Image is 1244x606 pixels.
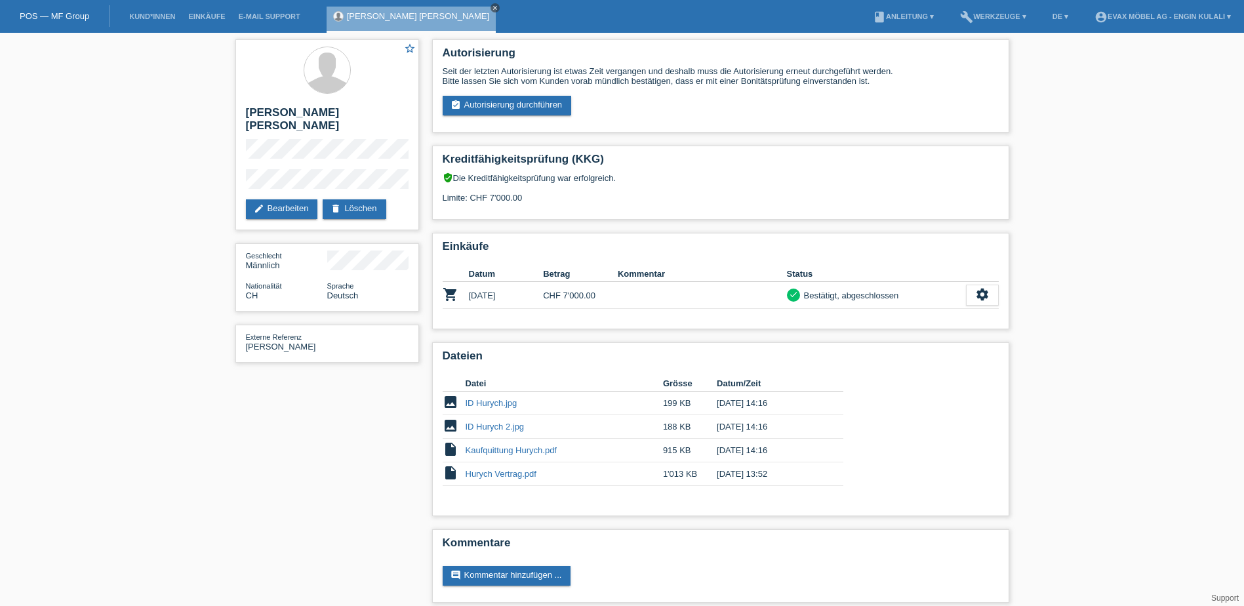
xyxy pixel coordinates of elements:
i: comment [451,570,461,580]
th: Kommentar [618,266,787,282]
a: ID Hurych 2.jpg [466,422,525,432]
div: Bestätigt, abgeschlossen [800,289,899,302]
a: Einkäufe [182,12,231,20]
a: E-Mail Support [232,12,307,20]
i: close [492,5,498,11]
a: ID Hurych.jpg [466,398,517,408]
a: deleteLöschen [323,199,386,219]
a: close [491,3,500,12]
i: assignment_turned_in [451,100,461,110]
span: Schweiz [246,291,258,300]
a: DE ▾ [1046,12,1075,20]
i: settings [975,287,990,302]
h2: Einkäufe [443,240,999,260]
th: Grösse [663,376,717,392]
th: Datum [469,266,544,282]
th: Datei [466,376,663,392]
i: check [789,290,798,299]
th: Status [787,266,966,282]
td: 1'013 KB [663,462,717,486]
td: [DATE] 14:16 [717,439,824,462]
i: delete [331,203,341,214]
i: book [873,10,886,24]
td: 199 KB [663,392,717,415]
span: Geschlecht [246,252,282,260]
span: Deutsch [327,291,359,300]
i: image [443,394,458,410]
h2: Kreditfähigkeitsprüfung (KKG) [443,153,999,172]
a: Hurych Vertrag.pdf [466,469,536,479]
th: Datum/Zeit [717,376,824,392]
i: star_border [404,43,416,54]
td: [DATE] 13:52 [717,462,824,486]
a: POS — MF Group [20,11,89,21]
div: Die Kreditfähigkeitsprüfung war erfolgreich. Limite: CHF 7'000.00 [443,172,999,212]
h2: Kommentare [443,536,999,556]
td: 915 KB [663,439,717,462]
td: [DATE] 14:16 [717,415,824,439]
i: edit [254,203,264,214]
a: Kund*innen [123,12,182,20]
i: insert_drive_file [443,465,458,481]
td: CHF 7'000.00 [543,282,618,309]
a: editBearbeiten [246,199,318,219]
a: Kaufquittung Hurych.pdf [466,445,557,455]
i: account_circle [1094,10,1108,24]
i: build [960,10,973,24]
a: [PERSON_NAME] [PERSON_NAME] [347,11,489,21]
td: 188 KB [663,415,717,439]
div: [PERSON_NAME] [246,332,327,352]
a: commentKommentar hinzufügen ... [443,566,571,586]
div: Männlich [246,251,327,270]
h2: [PERSON_NAME] [PERSON_NAME] [246,106,409,139]
i: image [443,418,458,434]
a: buildWerkzeuge ▾ [953,12,1033,20]
a: Support [1211,594,1239,603]
th: Betrag [543,266,618,282]
h2: Dateien [443,350,999,369]
a: account_circleEVAX Möbel AG - Engin Kulali ▾ [1088,12,1237,20]
div: Seit der letzten Autorisierung ist etwas Zeit vergangen und deshalb muss die Autorisierung erneut... [443,66,999,86]
td: [DATE] 14:16 [717,392,824,415]
i: verified_user [443,172,453,183]
span: Nationalität [246,282,282,290]
span: Externe Referenz [246,333,302,341]
a: assignment_turned_inAutorisierung durchführen [443,96,572,115]
i: POSP00026756 [443,287,458,302]
h2: Autorisierung [443,47,999,66]
i: insert_drive_file [443,441,458,457]
a: bookAnleitung ▾ [866,12,940,20]
a: star_border [404,43,416,56]
span: Sprache [327,282,354,290]
td: [DATE] [469,282,544,309]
